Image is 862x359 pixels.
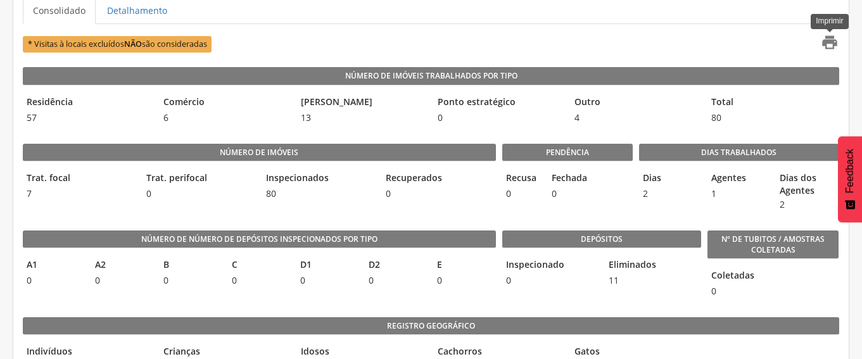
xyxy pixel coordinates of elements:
[707,187,770,200] span: 1
[605,258,701,273] legend: Eliminados
[365,258,427,273] legend: D2
[707,285,715,298] span: 0
[160,96,290,110] legend: Comércio
[228,258,290,273] legend: C
[228,274,290,287] span: 0
[548,172,587,186] legend: Fechada
[297,111,428,124] span: 13
[811,14,848,28] div: Imprimir
[433,274,495,287] span: 0
[23,187,136,200] span: 7
[365,274,427,287] span: 0
[838,136,862,222] button: Feedback - Mostrar pesquisa
[707,96,838,110] legend: Total
[23,172,136,186] legend: Trat. focal
[502,172,542,186] legend: Recusa
[124,39,142,49] b: NÃO
[502,144,633,161] legend: Pendência
[707,172,770,186] legend: Agentes
[296,274,358,287] span: 0
[297,96,428,110] legend: [PERSON_NAME]
[160,111,290,124] span: 6
[434,111,564,124] span: 0
[502,187,542,200] span: 0
[844,149,856,193] span: Feedback
[707,230,838,259] legend: Nº de Tubitos / Amostras coletadas
[23,111,153,124] span: 57
[434,96,564,110] legend: Ponto estratégico
[23,36,212,52] span: * Visitas à locais excluídos são consideradas
[605,274,701,287] span: 11
[571,96,701,110] legend: Outro
[91,274,153,287] span: 0
[23,274,85,287] span: 0
[143,187,256,200] span: 0
[433,258,495,273] legend: E
[639,144,838,161] legend: Dias Trabalhados
[143,172,256,186] legend: Trat. perifocal
[23,67,839,85] legend: Número de Imóveis Trabalhados por Tipo
[23,230,496,248] legend: Número de Número de Depósitos Inspecionados por Tipo
[262,172,376,186] legend: Inspecionados
[160,274,222,287] span: 0
[707,111,838,124] span: 80
[382,172,495,186] legend: Recuperados
[776,172,838,197] legend: Dias dos Agentes
[502,230,701,248] legend: Depósitos
[813,34,839,54] a: Imprimir
[707,269,715,284] legend: Coletadas
[571,111,701,124] span: 4
[821,34,839,51] i: 
[502,258,599,273] legend: Inspecionado
[776,198,838,211] span: 2
[502,274,599,287] span: 0
[23,96,153,110] legend: Residência
[639,187,701,200] span: 2
[296,258,358,273] legend: D1
[262,187,376,200] span: 80
[91,258,153,273] legend: A2
[382,187,495,200] span: 0
[639,172,701,186] legend: Dias
[548,187,587,200] span: 0
[23,317,839,335] legend: Registro geográfico
[23,144,496,161] legend: Número de imóveis
[23,258,85,273] legend: A1
[160,258,222,273] legend: B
